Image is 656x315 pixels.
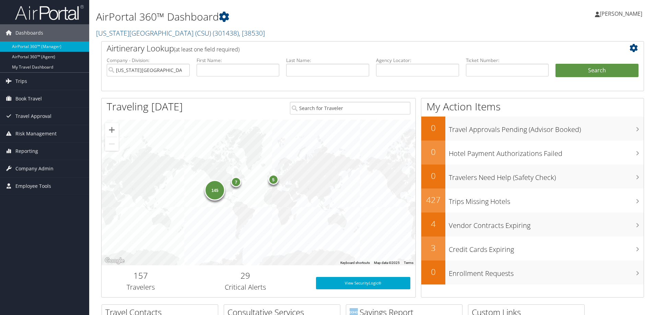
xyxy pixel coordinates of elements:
h3: Travel Approvals Pending (Advisor Booked) [449,121,644,134]
button: Search [555,64,639,77]
h1: My Action Items [421,99,644,114]
button: Zoom out [105,137,119,151]
h2: 0 [421,146,445,158]
a: Terms (opens in new tab) [404,261,413,265]
div: 7 [231,177,241,187]
label: First Name: [197,57,280,64]
h2: 427 [421,194,445,206]
label: Agency Locator: [376,57,459,64]
div: 5 [268,174,279,184]
h3: Travelers Need Help (Safety Check) [449,169,644,182]
h1: Traveling [DATE] [107,99,183,114]
a: View SecurityLogic® [316,277,410,289]
a: Open this area in Google Maps (opens a new window) [103,256,126,265]
h2: 3 [421,242,445,254]
span: Map data ©2025 [374,261,400,265]
a: [PERSON_NAME] [595,3,649,24]
input: Search for Traveler [290,102,410,114]
span: Reporting [15,143,38,160]
h2: 4 [421,218,445,230]
span: Company Admin [15,160,54,177]
a: 0Travel Approvals Pending (Advisor Booked) [421,117,644,141]
h2: 0 [421,122,445,134]
h3: Credit Cards Expiring [449,241,644,254]
h2: 157 [107,270,175,281]
span: , [ 38530 ] [239,28,265,38]
span: [PERSON_NAME] [600,10,642,17]
h2: 0 [421,266,445,278]
span: (at least one field required) [174,46,239,53]
a: 3Credit Cards Expiring [421,237,644,261]
h3: Enrollment Requests [449,265,644,278]
img: Google [103,256,126,265]
span: Dashboards [15,24,43,41]
h3: Vendor Contracts Expiring [449,217,644,230]
div: 145 [205,180,225,200]
span: Travel Approval [15,108,51,125]
span: Employee Tools [15,178,51,195]
h2: 0 [421,170,445,182]
a: 427Trips Missing Hotels [421,189,644,213]
h3: Travelers [107,282,175,292]
button: Zoom in [105,123,119,137]
h2: Airtinerary Lookup [107,43,593,54]
button: Keyboard shortcuts [340,261,370,265]
label: Last Name: [286,57,369,64]
a: 0Hotel Payment Authorizations Failed [421,141,644,165]
a: 0Enrollment Requests [421,261,644,284]
h2: 29 [185,270,306,281]
a: 4Vendor Contracts Expiring [421,213,644,237]
span: Risk Management [15,125,57,142]
a: 0Travelers Need Help (Safety Check) [421,165,644,189]
label: Company - Division: [107,57,190,64]
span: Book Travel [15,90,42,107]
label: Ticket Number: [466,57,549,64]
span: Trips [15,73,27,90]
img: airportal-logo.png [15,4,84,21]
h1: AirPortal 360™ Dashboard [96,10,465,24]
h3: Trips Missing Hotels [449,193,644,206]
h3: Critical Alerts [185,282,306,292]
span: ( 301438 ) [213,28,239,38]
h3: Hotel Payment Authorizations Failed [449,145,644,158]
a: [US_STATE][GEOGRAPHIC_DATA] (CSU) [96,28,265,38]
